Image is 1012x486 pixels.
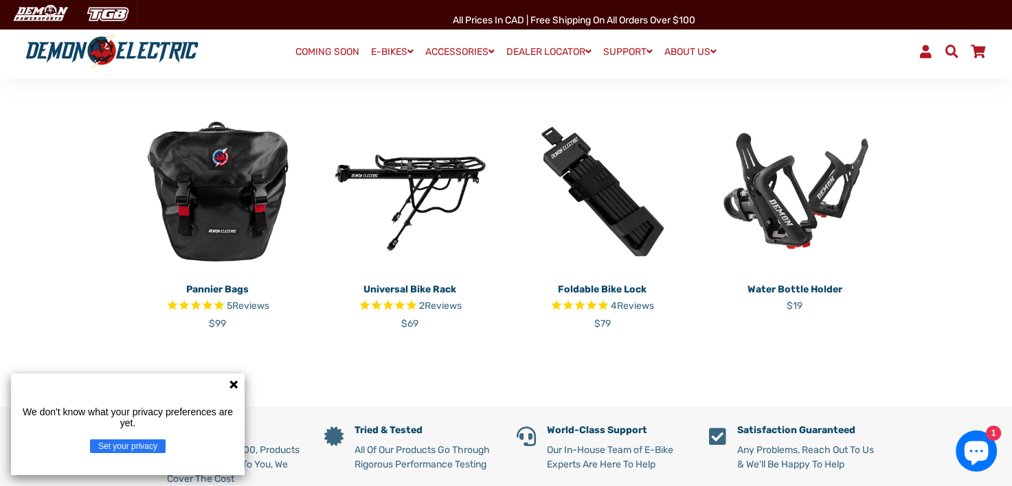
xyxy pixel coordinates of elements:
[291,43,364,62] a: COMING SOON
[324,277,496,331] a: Universal Bike Rack Rated 5.0 out of 5 stars 2 reviews $69
[517,299,688,314] span: Rated 5.0 out of 5 stars 4 reviews
[232,300,269,312] span: Reviews
[132,299,304,314] span: Rated 5.0 out of 5 stars 5 reviews
[366,42,418,62] a: E-BIKES
[132,106,304,277] img: Pannier Bag - Demon Electric
[787,300,802,312] span: $19
[324,106,496,277] img: Universal Bike Rack - Demon Electric
[594,318,611,329] span: $79
[547,443,688,472] p: Our In-House Team of E-Bike Experts Are Here To Help
[209,318,226,329] span: $99
[737,425,881,437] h5: Satisfaction Guaranteed
[502,42,596,62] a: DEALER LOCATOR
[611,300,654,312] span: 4 reviews
[16,406,239,428] p: We don't know what your privacy preferences are yet.
[7,3,73,25] img: Demon Electric
[737,443,881,472] p: Any Problems, Reach Out To Us & We'll Be Happy To Help
[401,318,418,329] span: $69
[355,443,496,472] p: All Of Our Products Go Through Rigorous Performance Testing
[517,106,688,277] img: Foldable Bike Lock - Demon Electric
[324,299,496,314] span: Rated 5.0 out of 5 stars 2 reviews
[598,42,657,62] a: SUPPORT
[420,42,499,62] a: ACCESSORIES
[21,34,203,69] img: Demon Electric logo
[709,106,881,277] img: Water Bottle Holder
[517,277,688,331] a: Foldable Bike Lock Rated 5.0 out of 5 stars 4 reviews $79
[227,300,269,312] span: 5 reviews
[617,300,654,312] span: Reviews
[80,3,136,25] img: TGB Canada
[453,14,695,26] span: All Prices in CAD | Free shipping on all orders over $100
[660,42,721,62] a: ABOUT US
[355,425,496,437] h5: Tried & Tested
[419,300,462,312] span: 2 reviews
[517,282,688,297] p: Foldable Bike Lock
[132,277,304,331] a: Pannier Bags Rated 5.0 out of 5 stars 5 reviews $99
[709,282,881,297] p: Water Bottle Holder
[547,425,688,437] h5: World-Class Support
[425,300,462,312] span: Reviews
[132,282,304,297] p: Pannier Bags
[952,430,1001,475] inbox-online-store-chat: Shopify online store chat
[324,282,496,297] p: Universal Bike Rack
[709,277,881,313] a: Water Bottle Holder $19
[90,439,166,453] button: Set your privacy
